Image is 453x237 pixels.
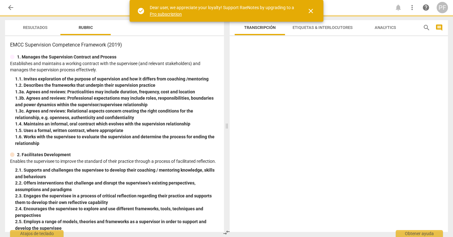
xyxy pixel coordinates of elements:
div: 1. 6. Works with the supervisee to evaluate the supervision and determine the process for ending ... [15,134,219,146]
a: Obtener ayuda [420,2,432,13]
div: 1. 3a. Agrees and reviews: Practicalities may include duration, frequency, cost and location [15,89,219,95]
div: 1. 1. Invites exploration of the purpose of supervision and how it differs from coaching /mentoring [15,76,219,82]
p: Enables the supervisee to improve the standard of their practice through a process of facilitated... [10,158,219,165]
span: comment [435,24,443,31]
div: Dear user, we appreciate your loyalty! Support RaeNotes by upgrading to a [150,4,296,17]
div: 2. 3. Engages the supervisee in a process of critical reflection regarding their practice and sup... [15,193,219,206]
div: 2. 1. Supports and challenges the supervisee to develop their coaching / mentoring knowledge, ski... [15,167,219,180]
div: 1. 3c. Agrees and reviews: Relational aspects concern creating the right conditions for the relat... [15,108,219,121]
div: 1. 2. Describes the frameworks that underpin their supervision practice [15,82,219,89]
p: Establishes and maintains a working contract with the supervisee (and relevant stakeholders) and ... [10,60,219,73]
button: PF [437,2,448,13]
span: Etiquetas & Interlocutores [293,25,353,30]
p: 2. Facilitates Development [17,152,71,158]
span: close [307,7,315,15]
span: help [422,4,430,11]
span: arrow_back [7,4,14,11]
div: Obtener ayuda [396,230,443,237]
button: Buscar [422,23,432,33]
span: Rubric [79,25,93,30]
span: Resultados [23,25,48,30]
div: 2. 2. Offers interventions that challenge and disrupt the supervisee’s existing perspectives, ass... [15,180,219,193]
div: Atajos de teclado [10,230,64,237]
span: search [423,24,430,31]
span: check_circle [137,7,145,15]
p: 1. Manages the Supervision Contract and Process [17,54,116,60]
a: Pro subscription [150,12,182,17]
div: 1. 4. Maintains an informal, oral contract which evolves with the supervision relationship [15,121,219,127]
span: Transcripción [244,25,276,30]
span: compare_arrows [223,229,230,236]
span: more_vert [408,4,416,11]
button: Mostrar/Ocultar comentarios [434,23,444,33]
h3: EMCC Supervision Competence Framework (2019) [10,41,219,49]
div: 1. 5. Uses a formal, written contract, where appropriate [15,127,219,134]
span: Analytics [375,25,396,30]
div: 2. 5. Employs a range of models, theories and frameworks as a supervisor in order to support and ... [15,218,219,231]
div: 2. 4. Encourages the supervisee to explore and use different frameworks, tools, techniques and pe... [15,206,219,218]
div: 1. 3b. Agrees and reviews: Professional expectations may include roles, responsibilities, boundar... [15,95,219,108]
button: Cerrar [303,3,318,19]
